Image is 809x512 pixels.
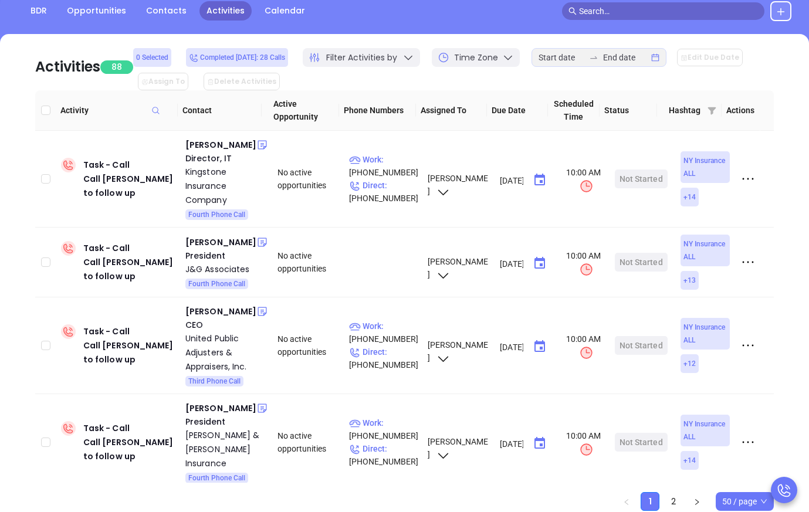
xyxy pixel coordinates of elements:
span: 10:00 AM [562,333,605,360]
div: Director, IT [185,152,261,165]
div: No active opportunities [277,333,340,358]
span: Third Phone Call [188,375,241,388]
span: Filter Activities by [326,52,397,64]
span: Direct : [349,444,387,453]
span: 50 / page [722,493,767,510]
span: 10:00 AM [562,166,605,194]
div: Page Size [716,492,774,511]
a: 1 [641,493,659,510]
span: to [589,53,598,62]
span: 10:00 AM [562,249,605,277]
div: Call [PERSON_NAME] to follow up [83,172,176,200]
button: left [617,492,636,511]
a: Contacts [139,1,194,21]
button: Choose date, selected date is Sep 29, 2025 [528,168,551,192]
button: Edit Due Date [677,49,743,66]
button: Choose date, selected date is Sep 29, 2025 [528,432,551,455]
div: Call [PERSON_NAME] to follow up [83,435,176,463]
span: NY Insurance ALL [683,154,727,180]
div: Task - Call [83,158,176,200]
span: Fourth Phone Call [188,472,245,484]
th: Phone Numbers [339,90,417,131]
span: Fourth Phone Call [188,208,245,221]
span: [PERSON_NAME] [428,327,488,362]
div: [PERSON_NAME] [185,401,256,415]
th: Scheduled Time [548,90,600,131]
span: right [693,499,700,506]
li: 1 [641,492,659,511]
span: Activity [60,104,173,117]
a: Opportunities [60,1,133,21]
p: [PHONE_NUMBER] [349,179,418,205]
input: MM/DD/YYYY [500,257,523,269]
span: Completed [DATE]: 28 Calls [189,51,285,64]
div: No active opportunities [277,249,340,275]
span: Fourth Phone Call [188,277,245,290]
input: Start date [539,51,584,64]
div: Call [PERSON_NAME] to follow up [83,255,176,283]
button: Assign To [138,73,188,90]
div: President [185,249,261,262]
span: NY Insurance ALL [683,238,727,263]
span: Time Zone [454,52,498,64]
span: 0 Selected [136,51,168,64]
p: [PHONE_NUMBER] [349,320,418,345]
input: MM/DD/YYYY [500,438,523,449]
span: NY Insurance ALL [683,418,727,443]
button: Delete Activities [204,73,280,90]
span: Work : [349,418,384,428]
div: Task - Call [83,324,176,367]
span: + 13 [683,274,696,287]
span: search [568,7,577,15]
div: No active opportunities [277,166,340,192]
input: MM/DD/YYYY [500,341,523,352]
th: Status [600,90,658,131]
a: [PERSON_NAME] & [PERSON_NAME] Insurance [185,428,261,470]
div: Call [PERSON_NAME] to follow up [83,338,176,367]
span: [PERSON_NAME] [428,244,488,279]
a: Calendar [258,1,312,21]
div: CEO [185,318,261,331]
a: 2 [665,493,682,510]
button: Choose date, selected date is Sep 29, 2025 [528,335,551,358]
div: Activities [35,56,100,77]
div: Not Started [620,169,663,188]
a: BDR [23,1,54,21]
p: [PHONE_NUMBER] [349,416,418,442]
input: MM/DD/YYYY [500,174,523,186]
li: Next Page [688,492,706,511]
th: Active Opportunity [262,90,339,131]
span: 88 [100,60,133,74]
li: 2 [664,492,683,511]
span: swap-right [589,53,598,62]
a: J&G Associates [185,262,261,276]
li: Previous Page [617,492,636,511]
input: End date [603,51,649,64]
div: Task - Call [83,241,176,283]
span: + 12 [683,357,696,370]
span: Work : [349,155,384,164]
div: [PERSON_NAME] [185,304,256,318]
a: Activities [199,1,252,21]
div: [PERSON_NAME] [185,138,256,152]
span: left [623,499,630,506]
div: Not Started [620,336,663,355]
a: Kingstone Insurance Company [185,165,261,207]
p: [PHONE_NUMBER] [349,153,418,179]
span: + 14 [683,191,696,204]
a: United Public Adjusters & Appraisers, Inc. [185,331,261,374]
div: President [185,415,261,428]
div: Not Started [620,433,663,452]
div: [PERSON_NAME] [185,235,256,249]
input: Search… [579,5,758,18]
button: Choose date, selected date is Sep 29, 2025 [528,252,551,275]
th: Assigned To [416,90,487,131]
th: Due Date [487,90,548,131]
span: [PERSON_NAME] [428,161,488,196]
div: Not Started [620,253,663,272]
span: Work : [349,321,384,331]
